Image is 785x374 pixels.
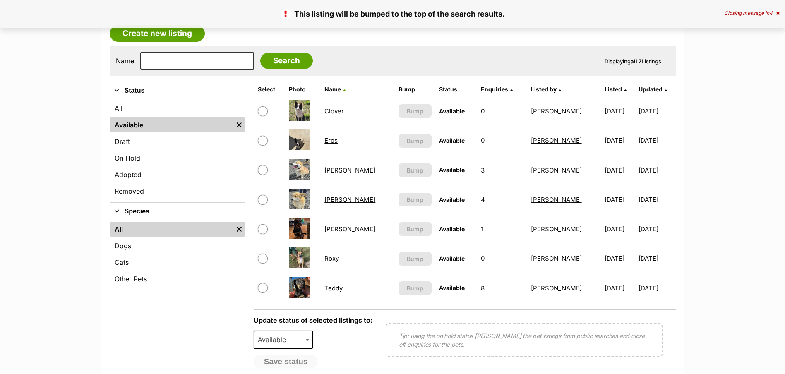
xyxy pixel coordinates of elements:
[531,166,582,174] a: [PERSON_NAME]
[110,206,245,217] button: Species
[254,331,313,349] span: Available
[110,271,245,286] a: Other Pets
[116,57,134,65] label: Name
[481,86,508,93] span: translation missing: en.admin.listings.index.attributes.enquiries
[110,101,245,116] a: All
[407,284,423,292] span: Bump
[233,222,245,237] a: Remove filter
[110,184,245,199] a: Removed
[478,215,526,243] td: 1
[601,126,638,155] td: [DATE]
[639,244,675,273] td: [DATE]
[110,167,245,182] a: Adopted
[478,185,526,214] td: 4
[639,86,663,93] span: Updated
[399,331,649,349] p: Tip: using the on hold status [PERSON_NAME] the pet listings from public searches and close off e...
[724,10,780,16] div: Closing message in
[110,238,245,253] a: Dogs
[399,252,432,266] button: Bump
[531,107,582,115] a: [PERSON_NAME]
[605,58,661,65] span: Displaying Listings
[254,334,294,345] span: Available
[531,137,582,144] a: [PERSON_NAME]
[439,196,465,203] span: Available
[324,284,343,292] a: Teddy
[601,97,638,125] td: [DATE]
[531,284,582,292] a: [PERSON_NAME]
[110,222,233,237] a: All
[110,25,205,42] a: Create new listing
[601,244,638,273] td: [DATE]
[110,85,245,96] button: Status
[439,255,465,262] span: Available
[639,274,675,302] td: [DATE]
[531,86,557,93] span: Listed by
[769,10,773,16] span: 4
[233,117,245,132] a: Remove filter
[395,83,435,96] th: Bump
[478,126,526,155] td: 0
[324,86,346,93] a: Name
[631,58,642,65] strong: all 7
[407,137,423,145] span: Bump
[286,83,320,96] th: Photo
[531,196,582,204] a: [PERSON_NAME]
[110,255,245,270] a: Cats
[399,281,432,295] button: Bump
[639,97,675,125] td: [DATE]
[639,185,675,214] td: [DATE]
[324,137,338,144] a: Eros
[531,225,582,233] a: [PERSON_NAME]
[324,166,375,174] a: [PERSON_NAME]
[478,274,526,302] td: 8
[439,166,465,173] span: Available
[639,126,675,155] td: [DATE]
[605,86,622,93] span: Listed
[478,156,526,185] td: 3
[478,97,526,125] td: 0
[439,225,465,233] span: Available
[399,222,432,236] button: Bump
[407,166,423,175] span: Bump
[601,215,638,243] td: [DATE]
[639,215,675,243] td: [DATE]
[531,254,582,262] a: [PERSON_NAME]
[324,107,344,115] a: Clover
[399,193,432,206] button: Bump
[110,220,245,290] div: Species
[439,137,465,144] span: Available
[407,254,423,263] span: Bump
[601,274,638,302] td: [DATE]
[639,156,675,185] td: [DATE]
[605,86,627,93] a: Listed
[439,284,465,291] span: Available
[260,53,313,69] input: Search
[324,86,341,93] span: Name
[254,83,285,96] th: Select
[399,163,432,177] button: Bump
[407,107,423,115] span: Bump
[324,225,375,233] a: [PERSON_NAME]
[481,86,513,93] a: Enquiries
[254,316,372,324] label: Update status of selected listings to:
[399,104,432,118] button: Bump
[478,244,526,273] td: 0
[110,151,245,165] a: On Hold
[110,134,245,149] a: Draft
[439,108,465,115] span: Available
[531,86,561,93] a: Listed by
[436,83,477,96] th: Status
[110,99,245,202] div: Status
[399,134,432,148] button: Bump
[324,254,339,262] a: Roxy
[8,8,777,19] p: This listing will be bumped to the top of the search results.
[407,195,423,204] span: Bump
[639,86,667,93] a: Updated
[601,185,638,214] td: [DATE]
[254,355,318,368] button: Save status
[110,117,233,132] a: Available
[324,196,375,204] a: [PERSON_NAME]
[407,225,423,233] span: Bump
[601,156,638,185] td: [DATE]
